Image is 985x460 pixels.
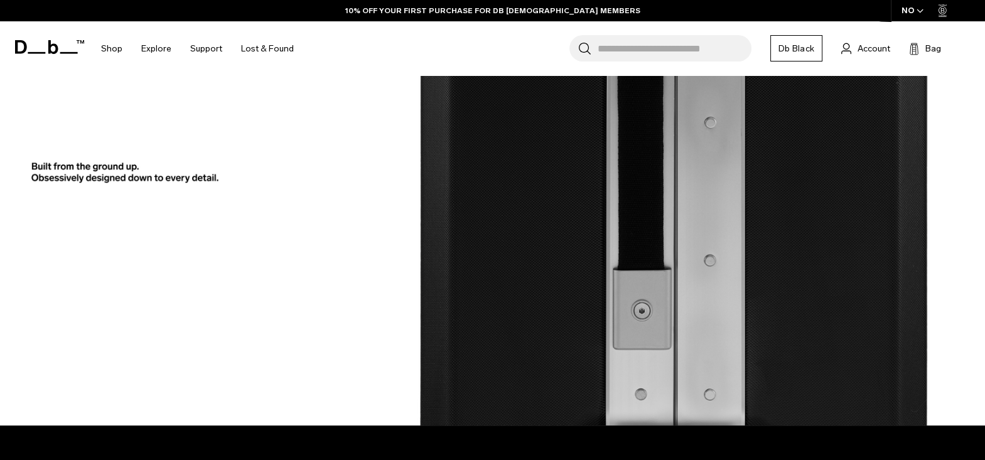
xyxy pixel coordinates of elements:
[909,41,941,56] button: Bag
[92,21,303,76] nav: Main Navigation
[345,5,640,16] a: 10% OFF YOUR FIRST PURCHASE FOR DB [DEMOGRAPHIC_DATA] MEMBERS
[925,42,941,55] span: Bag
[141,26,171,71] a: Explore
[841,41,890,56] a: Account
[241,26,294,71] a: Lost & Found
[190,26,222,71] a: Support
[101,26,122,71] a: Shop
[770,35,822,62] a: Db Black
[858,42,890,55] span: Account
